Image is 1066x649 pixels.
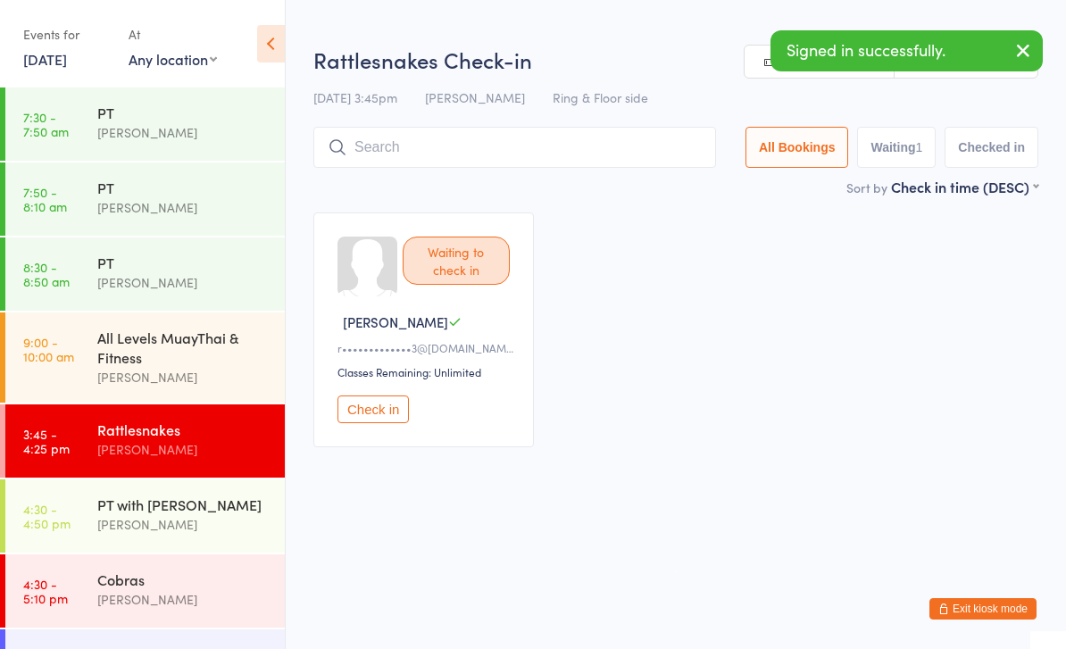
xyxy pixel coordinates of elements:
[337,340,515,355] div: r•••••••••••••3@[DOMAIN_NAME]
[97,495,270,514] div: PT with [PERSON_NAME]
[97,367,270,387] div: [PERSON_NAME]
[745,127,849,168] button: All Bookings
[97,253,270,272] div: PT
[787,40,1009,60] div: Signed in successfully.
[5,404,285,478] a: 3:45 -4:25 pmRattlesnakes[PERSON_NAME]
[313,45,1038,74] h2: Rattlesnakes Check-in
[97,514,270,535] div: [PERSON_NAME]
[846,179,887,196] label: Sort by
[97,122,270,143] div: [PERSON_NAME]
[97,178,270,197] div: PT
[23,427,70,455] time: 3:45 - 4:25 pm
[97,197,270,218] div: [PERSON_NAME]
[313,127,716,168] input: Search
[343,312,448,331] span: [PERSON_NAME]
[23,110,69,138] time: 7:30 - 7:50 am
[97,272,270,293] div: [PERSON_NAME]
[5,237,285,311] a: 8:30 -8:50 amPT[PERSON_NAME]
[129,20,217,49] div: At
[5,87,285,161] a: 7:30 -7:50 amPT[PERSON_NAME]
[916,140,923,154] div: 1
[425,88,525,106] span: [PERSON_NAME]
[891,177,1038,196] div: Check in time (DESC)
[857,127,936,168] button: Waiting1
[929,598,1037,620] button: Exit kiosk mode
[23,20,111,49] div: Events for
[97,328,270,367] div: All Levels MuayThai & Fitness
[337,395,409,423] button: Check in
[97,570,270,589] div: Cobras
[553,88,648,106] span: Ring & Floor side
[5,162,285,236] a: 7:50 -8:10 amPT[PERSON_NAME]
[129,49,217,69] div: Any location
[23,335,74,363] time: 9:00 - 10:00 am
[313,88,397,106] span: [DATE] 3:45pm
[945,127,1038,168] button: Checked in
[23,260,70,288] time: 8:30 - 8:50 am
[23,502,71,530] time: 4:30 - 4:50 pm
[5,554,285,628] a: 4:30 -5:10 pmCobras[PERSON_NAME]
[97,439,270,460] div: [PERSON_NAME]
[23,185,67,213] time: 7:50 - 8:10 am
[97,589,270,610] div: [PERSON_NAME]
[337,364,515,379] div: Classes Remaining: Unlimited
[23,49,67,69] a: [DATE]
[97,420,270,439] div: Rattlesnakes
[5,312,285,403] a: 9:00 -10:00 amAll Levels MuayThai & Fitness[PERSON_NAME]
[403,237,510,285] div: Waiting to check in
[97,103,270,122] div: PT
[5,479,285,553] a: 4:30 -4:50 pmPT with [PERSON_NAME][PERSON_NAME]
[23,577,68,605] time: 4:30 - 5:10 pm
